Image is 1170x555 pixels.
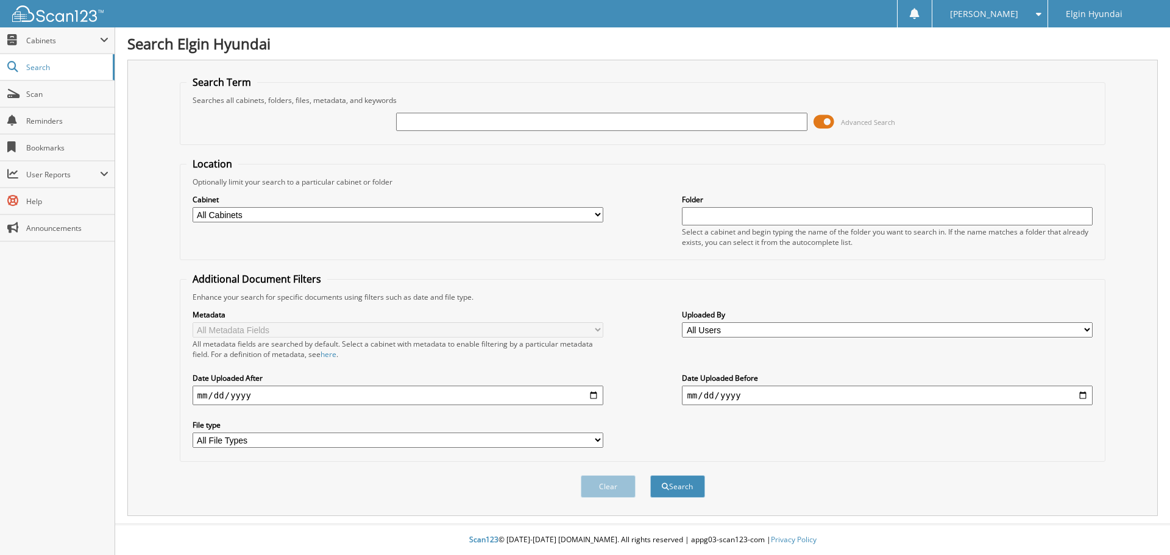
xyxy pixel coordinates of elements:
[682,373,1093,383] label: Date Uploaded Before
[186,272,327,286] legend: Additional Document Filters
[193,373,603,383] label: Date Uploaded After
[650,475,705,498] button: Search
[321,349,336,359] a: here
[1066,10,1122,18] span: Elgin Hyundai
[186,177,1099,187] div: Optionally limit your search to a particular cabinet or folder
[26,196,108,207] span: Help
[193,339,603,359] div: All metadata fields are searched by default. Select a cabinet with metadata to enable filtering b...
[193,194,603,205] label: Cabinet
[26,89,108,99] span: Scan
[841,118,895,127] span: Advanced Search
[771,534,817,545] a: Privacy Policy
[193,309,603,320] label: Metadata
[26,116,108,126] span: Reminders
[581,475,636,498] button: Clear
[26,62,107,72] span: Search
[950,10,1018,18] span: [PERSON_NAME]
[186,292,1099,302] div: Enhance your search for specific documents using filters such as date and file type.
[186,95,1099,105] div: Searches all cabinets, folders, files, metadata, and keywords
[1109,497,1170,555] iframe: Chat Widget
[682,194,1093,205] label: Folder
[682,309,1093,320] label: Uploaded By
[26,143,108,153] span: Bookmarks
[26,169,100,180] span: User Reports
[193,386,603,405] input: start
[26,223,108,233] span: Announcements
[193,420,603,430] label: File type
[186,76,257,89] legend: Search Term
[26,35,100,46] span: Cabinets
[186,157,238,171] legend: Location
[115,525,1170,555] div: © [DATE]-[DATE] [DOMAIN_NAME]. All rights reserved | appg03-scan123-com |
[12,5,104,22] img: scan123-logo-white.svg
[469,534,498,545] span: Scan123
[127,34,1158,54] h1: Search Elgin Hyundai
[682,386,1093,405] input: end
[682,227,1093,247] div: Select a cabinet and begin typing the name of the folder you want to search in. If the name match...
